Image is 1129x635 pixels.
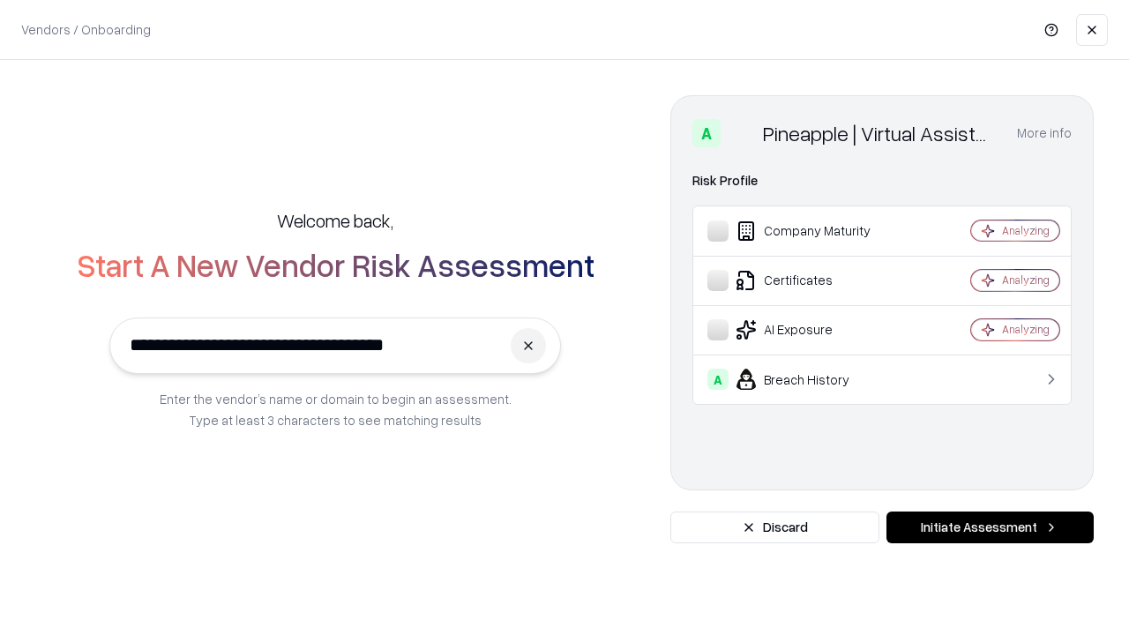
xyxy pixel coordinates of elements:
[1017,117,1072,149] button: More info
[1002,223,1050,238] div: Analyzing
[763,119,996,147] div: Pineapple | Virtual Assistant Agency
[707,319,918,340] div: AI Exposure
[77,247,594,282] h2: Start A New Vendor Risk Assessment
[1002,322,1050,337] div: Analyzing
[707,220,918,242] div: Company Maturity
[160,388,512,430] p: Enter the vendor’s name or domain to begin an assessment. Type at least 3 characters to see match...
[707,369,918,390] div: Breach History
[707,369,729,390] div: A
[277,208,393,233] h5: Welcome back,
[728,119,756,147] img: Pineapple | Virtual Assistant Agency
[692,170,1072,191] div: Risk Profile
[886,512,1094,543] button: Initiate Assessment
[1002,273,1050,288] div: Analyzing
[707,270,918,291] div: Certificates
[692,119,721,147] div: A
[670,512,879,543] button: Discard
[21,20,151,39] p: Vendors / Onboarding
